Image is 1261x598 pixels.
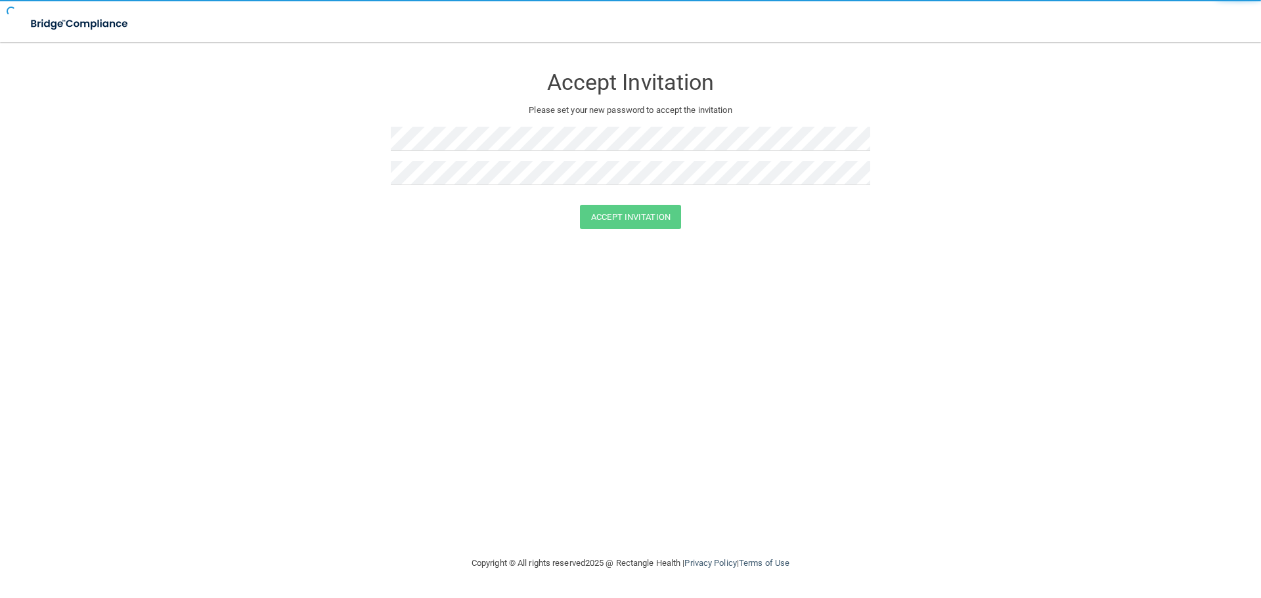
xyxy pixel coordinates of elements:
img: bridge_compliance_login_screen.278c3ca4.svg [20,11,141,37]
button: Accept Invitation [580,205,681,229]
h3: Accept Invitation [391,70,870,95]
p: Please set your new password to accept the invitation [401,102,860,118]
a: Terms of Use [739,558,789,568]
div: Copyright © All rights reserved 2025 @ Rectangle Health | | [391,542,870,584]
a: Privacy Policy [684,558,736,568]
